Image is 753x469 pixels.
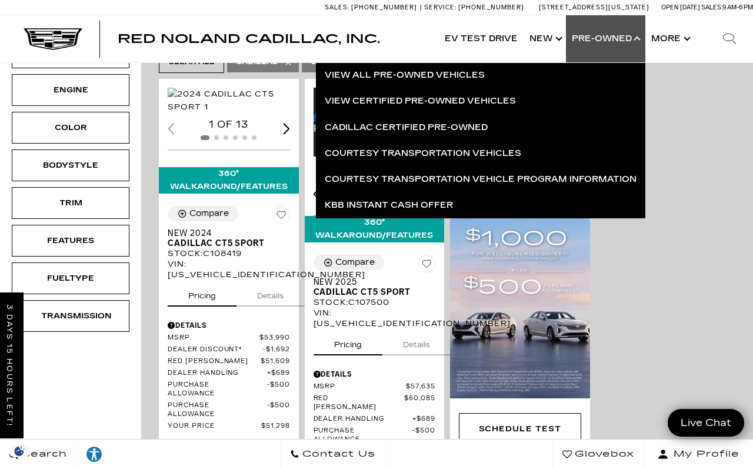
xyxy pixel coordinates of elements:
[314,308,436,329] div: VIN: [US_VEHICLE_IDENTIFICATION_NUMBER]
[168,238,281,248] span: Cadillac CT5 Sport
[424,4,457,11] span: Service:
[572,446,634,463] span: Glovebox
[325,4,420,11] a: Sales: [PHONE_NUMBER]
[539,4,649,11] a: [STREET_ADDRESS][US_STATE]
[168,345,263,354] span: Dealer Discount*
[168,88,290,114] div: 1 / 2
[553,440,644,469] a: Glovebox
[314,415,413,424] span: Dealer Handling
[76,445,112,463] div: Explore your accessibility options
[12,149,129,181] div: BodystyleBodystyle
[314,112,323,121] img: Image Count Icon
[706,15,753,62] div: Search
[468,423,572,448] div: Schedule Test Drive
[314,427,413,444] span: Purchase Allowance
[316,166,645,192] a: Courtesy Transportation Vehicle Program Information
[41,234,100,247] div: Features
[168,88,290,114] img: 2024 Cadillac CT5 Sport 1
[24,28,82,50] img: Cadillac Dark Logo with Cadillac White Text
[335,257,375,268] div: Compare
[458,4,524,11] span: [PHONE_NUMBER]
[168,401,290,419] a: Purchase Allowance $500
[189,208,229,219] div: Compare
[675,416,737,430] span: Live Chat
[314,277,427,287] span: New 2025
[669,446,739,463] span: My Profile
[168,357,290,366] a: Red [PERSON_NAME] $51,609
[524,15,566,62] a: New
[420,4,527,11] a: Service: [PHONE_NUMBER]
[168,320,290,331] div: Pricing Details - New 2024 Cadillac CT5 Sport
[305,216,445,242] div: 360° WalkAround/Features
[299,446,375,463] span: Contact Us
[314,394,405,412] span: Red [PERSON_NAME]
[168,401,267,419] span: Purchase Allowance
[41,197,100,209] div: Trim
[76,440,112,469] a: Explore your accessibility options
[41,159,100,172] div: Bodystyle
[168,206,238,221] button: Compare Vehicle
[261,422,290,431] span: $51,298
[41,272,100,285] div: Fueltype
[41,310,100,322] div: Transmission
[267,369,290,378] span: $689
[314,382,407,391] span: MSRP
[12,262,129,294] div: FueltypeFueltype
[168,228,281,238] span: New 2024
[382,330,451,355] button: details tab
[159,167,299,193] div: 360° WalkAround/Features
[722,4,753,11] span: 9 AM-6 PM
[404,394,435,412] span: $60,085
[314,188,321,199] div: Previous slide
[168,259,290,280] div: VIN: [US_VEHICLE_IDENTIFICATION_NUMBER]
[6,445,33,457] section: Click to Open Cookie Consent Modal
[314,394,436,412] a: Red [PERSON_NAME] $60,085
[668,409,744,437] a: Live Chat
[661,4,700,11] span: Open [DATE]
[316,114,645,140] a: Cadillac Certified Pre-Owned
[314,415,436,424] a: Dealer Handling $689
[412,415,435,424] span: $689
[12,300,129,332] div: TransmissionTransmission
[168,118,290,131] div: 1 of 13
[314,255,384,270] button: Compare Vehicle
[701,4,722,11] span: Sales:
[168,357,261,366] span: Red [PERSON_NAME]
[316,140,645,166] a: Courtesy Transportation Vehicles
[168,281,236,307] button: pricing tab
[12,187,129,219] div: TrimTrim
[314,297,436,308] div: Stock : C107500
[168,248,290,259] div: Stock : C108419
[351,4,417,11] span: [PHONE_NUMBER]
[314,382,436,391] a: MSRP $57,635
[645,15,694,62] button: More
[314,277,436,297] a: New 2025Cadillac CT5 Sport
[459,413,581,458] div: Schedule Test Drive
[168,334,290,342] a: MSRP $53,990
[439,15,524,62] a: EV Test Drive
[18,446,67,463] span: Search
[566,15,645,62] a: Pre-Owned
[12,112,129,144] div: ColorColor
[314,330,382,355] button: pricing tab
[314,427,436,444] a: Purchase Allowance $500
[118,33,380,45] a: Red Noland Cadillac, Inc.
[412,427,435,444] span: $500
[283,123,290,134] div: Next slide
[325,4,349,11] span: Sales:
[118,32,380,46] span: Red Noland Cadillac, Inc.
[316,88,645,114] a: View Certified Pre-Owned Vehicles
[314,369,436,380] div: Pricing Details - New 2025 Cadillac CT5 Sport
[168,369,290,378] a: Dealer Handling $689
[316,192,645,218] a: KBB Instant Cash Offer
[12,74,129,106] div: EngineEngine
[168,334,259,342] span: MSRP
[314,287,427,297] span: Cadillac CT5 Sport
[168,345,290,354] a: Dealer Discount* $1,692
[168,422,290,431] a: Your Price $51,298
[418,255,435,277] button: Save Vehicle
[263,345,290,354] span: $1,692
[168,381,290,398] a: Purchase Allowance $500
[41,84,100,97] div: Engine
